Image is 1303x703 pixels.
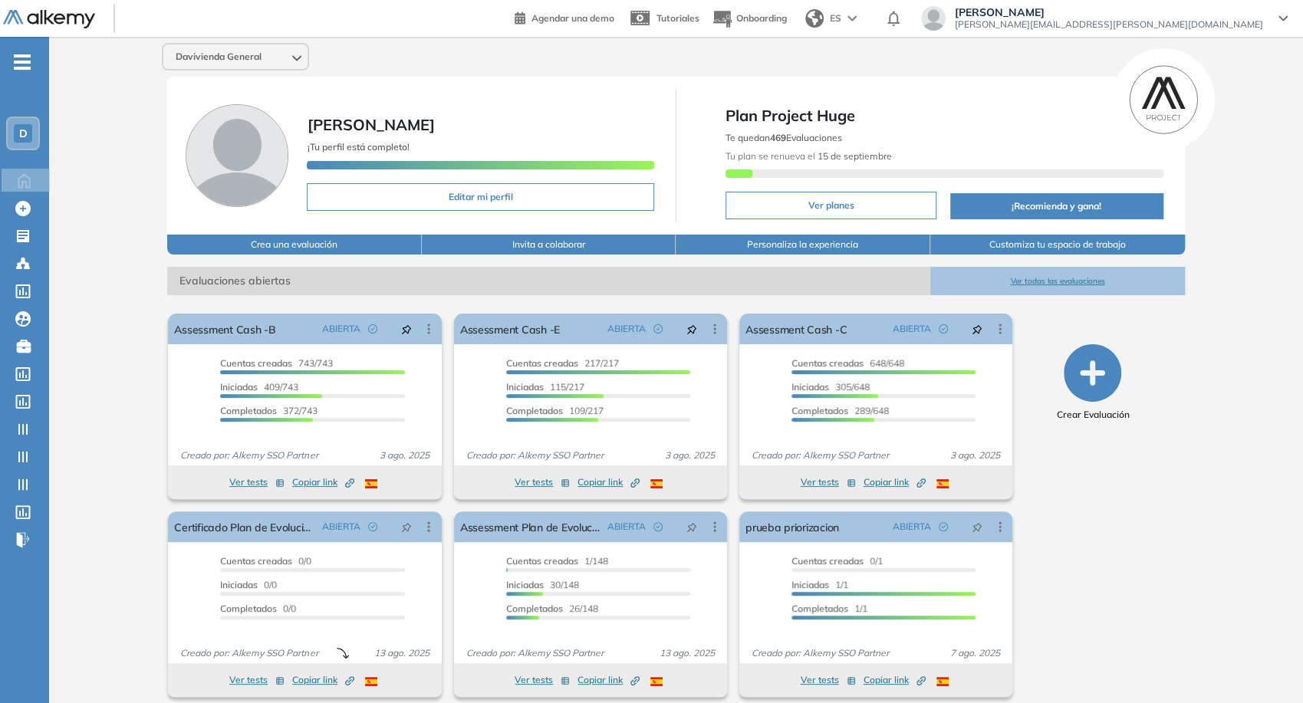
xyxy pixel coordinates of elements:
img: ESP [365,479,377,488]
span: 30/148 [506,579,579,590]
span: Creado por: Alkemy SSO Partner [174,646,324,660]
button: pushpin [675,514,709,539]
span: Cuentas creadas [791,357,864,369]
span: Cuentas creadas [791,555,864,567]
img: ESP [936,479,949,488]
img: Foto de perfil [186,104,288,207]
span: 3 ago. 2025 [373,448,436,462]
button: Crear Evaluación [1056,344,1129,422]
a: Certificado Plan de Evolución Profesional [174,511,315,542]
a: Agendar una demo [515,8,614,26]
span: Creado por: Alkemy SSO Partner [460,646,610,660]
span: Agendar una demo [531,12,614,24]
span: Davivienda General [176,51,262,63]
span: Completados [220,405,277,416]
span: Plan Project Huge [726,104,1163,127]
a: Assessment Cash -E [460,314,560,344]
span: 3 ago. 2025 [659,448,721,462]
img: arrow [847,15,857,21]
span: Cuentas creadas [220,555,292,567]
a: prueba priorizacion [745,511,839,542]
button: Customiza tu espacio de trabajo [930,235,1185,255]
span: Creado por: Alkemy SSO Partner [745,646,895,660]
button: pushpin [390,514,423,539]
span: 7 ago. 2025 [944,646,1006,660]
span: ABIERTA [893,322,931,336]
span: Cuentas creadas [506,555,578,567]
button: Ver tests [229,473,285,491]
button: Copiar link [864,473,926,491]
span: ABIERTA [607,520,646,534]
span: 0/0 [220,603,296,614]
span: Iniciadas [506,579,544,590]
span: pushpin [686,323,697,335]
span: Te quedan Evaluaciones [726,132,842,143]
span: ABIERTA [607,322,646,336]
span: 13 ago. 2025 [653,646,721,660]
img: Logo [3,10,95,29]
span: Copiar link [864,475,926,489]
span: 26/148 [506,603,598,614]
span: 409/743 [220,381,298,393]
span: Tu plan se renueva el [726,150,892,162]
span: [PERSON_NAME] [307,115,434,134]
span: 372/743 [220,405,318,416]
span: Creado por: Alkemy SSO Partner [745,448,895,462]
span: 0/0 [220,579,277,590]
button: pushpin [960,317,994,341]
span: 648/648 [791,357,904,369]
span: check-circle [368,522,377,531]
span: Cuentas creadas [220,357,292,369]
span: 0/1 [791,555,883,567]
span: Iniciadas [506,381,544,393]
span: 13 ago. 2025 [368,646,436,660]
span: [PERSON_NAME][EMAIL_ADDRESS][PERSON_NAME][DOMAIN_NAME] [955,18,1263,31]
button: Crea una evaluación [167,235,422,255]
button: Copiar link [577,671,640,689]
span: [PERSON_NAME] [955,6,1263,18]
span: Completados [791,405,848,416]
span: ABIERTA [322,520,360,534]
span: 305/648 [791,381,870,393]
span: check-circle [653,522,663,531]
span: Iniciadas [220,579,258,590]
button: Invita a colaborar [422,235,676,255]
button: Ver planes [726,192,936,219]
span: Iniciadas [791,381,829,393]
span: 289/648 [791,405,889,416]
span: Copiar link [577,475,640,489]
span: 3 ago. 2025 [944,448,1006,462]
span: Evaluaciones abiertas [167,267,930,295]
button: pushpin [390,317,423,341]
span: ES [830,11,841,25]
span: pushpin [401,521,412,533]
span: check-circle [653,324,663,333]
span: Completados [220,603,277,614]
button: Ver todas las evaluaciones [930,267,1185,295]
button: pushpin [675,317,709,341]
span: Completados [791,603,848,614]
span: pushpin [686,521,697,533]
span: Tutoriales [656,12,699,24]
span: Iniciadas [791,579,829,590]
span: 115/217 [506,381,584,393]
img: ESP [650,479,663,488]
span: Iniciadas [220,381,258,393]
span: Completados [506,603,563,614]
button: Ver tests [515,671,570,689]
span: 1/148 [506,555,608,567]
button: Ver tests [515,473,570,491]
span: 1/1 [791,603,867,614]
span: Copiar link [864,673,926,687]
span: pushpin [972,521,982,533]
button: Copiar link [292,473,354,491]
button: Ver tests [229,671,285,689]
span: Onboarding [736,12,787,24]
a: Assessment Cash -B [174,314,275,344]
a: Assessment Cash -C [745,314,847,344]
span: 743/743 [220,357,333,369]
button: Copiar link [864,671,926,689]
button: Copiar link [577,473,640,491]
span: Copiar link [292,673,354,687]
span: pushpin [972,323,982,335]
